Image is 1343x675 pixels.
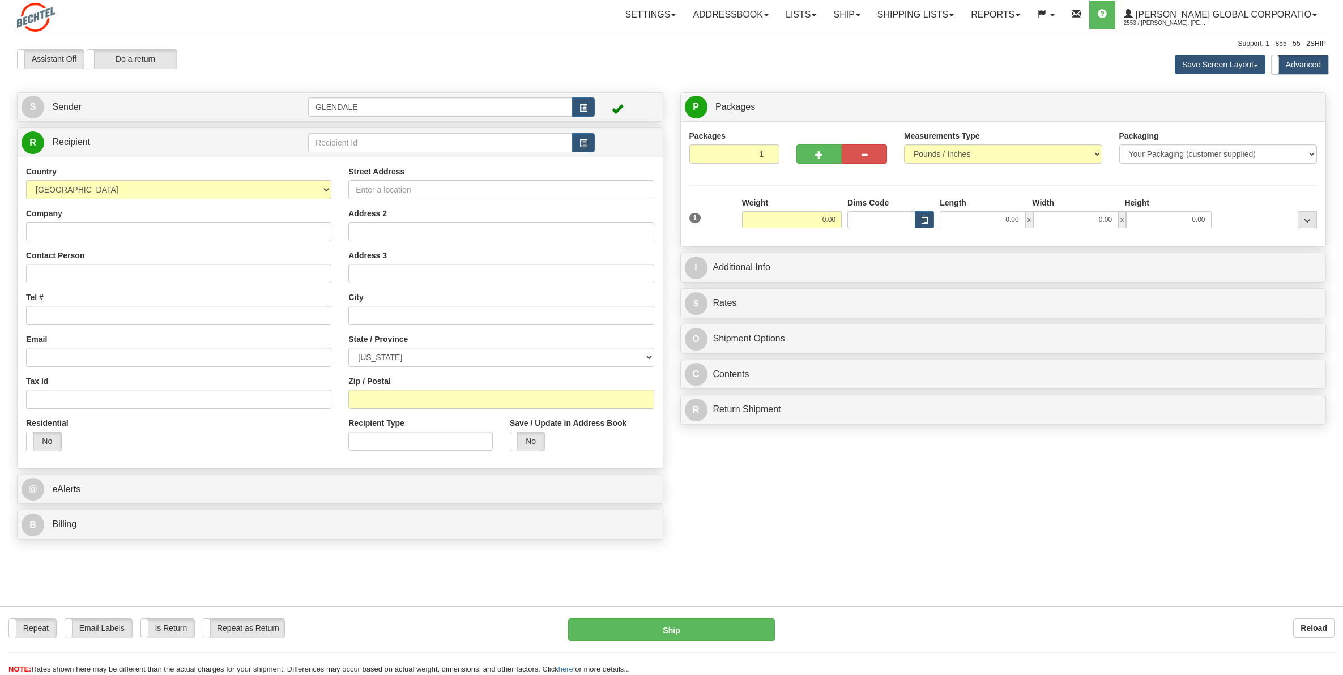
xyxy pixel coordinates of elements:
[568,618,775,641] button: Ship
[26,208,62,219] label: Company
[1118,211,1126,228] span: x
[26,375,48,387] label: Tax Id
[1124,18,1209,29] span: 2553 / [PERSON_NAME], [PERSON_NAME]
[26,417,69,429] label: Residential
[52,137,90,147] span: Recipient
[904,130,980,142] label: Measurements Type
[87,50,177,68] label: Do a return
[348,417,404,429] label: Recipient Type
[348,334,408,345] label: State / Province
[685,363,707,386] span: C
[558,665,573,673] a: here
[1293,618,1335,638] button: Reload
[685,292,707,315] span: $
[1272,55,1328,74] label: Advanced
[962,1,1029,29] a: Reports
[1301,623,1327,633] b: Reload
[26,250,84,261] label: Contact Person
[348,250,387,261] label: Address 3
[1124,197,1149,208] label: Height
[869,1,962,29] a: Shipping lists
[348,180,654,199] input: Enter a location
[52,484,80,494] span: eAlerts
[825,1,868,29] a: Ship
[510,432,545,450] label: No
[22,513,659,536] a: B Billing
[1115,1,1325,29] a: [PERSON_NAME] Global Corporatio 2553 / [PERSON_NAME], [PERSON_NAME]
[52,102,82,112] span: Sender
[685,398,1322,421] a: RReturn Shipment
[715,102,755,112] span: Packages
[689,213,701,223] span: 1
[742,197,768,208] label: Weight
[689,130,726,142] label: Packages
[684,1,777,29] a: Addressbook
[1133,10,1311,19] span: [PERSON_NAME] Global Corporatio
[65,619,132,637] label: Email Labels
[777,1,825,29] a: Lists
[685,363,1322,386] a: CContents
[348,375,391,387] label: Zip / Postal
[22,131,44,154] span: R
[1119,130,1159,142] label: Packaging
[1025,211,1033,228] span: x
[27,432,61,450] label: No
[308,97,573,117] input: Sender Id
[685,256,1322,279] a: IAdditional Info
[8,665,31,673] span: NOTE:
[685,292,1322,315] a: $Rates
[1175,55,1265,74] button: Save Screen Layout
[22,96,308,119] a: S Sender
[847,197,889,208] label: Dims Code
[141,619,195,637] label: Is Return
[348,208,387,219] label: Address 2
[1298,211,1317,228] div: ...
[22,131,276,154] a: R Recipient
[17,3,55,32] img: logo2553.jpg
[22,96,44,118] span: S
[52,519,76,529] span: Billing
[9,619,56,637] label: Repeat
[685,96,1322,119] a: P Packages
[203,619,284,637] label: Repeat as Return
[1317,280,1342,395] iframe: chat widget
[308,133,573,152] input: Recipient Id
[22,514,44,536] span: B
[685,257,707,279] span: I
[22,478,44,501] span: @
[616,1,684,29] a: Settings
[348,166,404,177] label: Street Address
[940,197,966,208] label: Length
[348,292,363,303] label: City
[510,417,626,429] label: Save / Update in Address Book
[17,39,1326,49] div: Support: 1 - 855 - 55 - 2SHIP
[26,166,57,177] label: Country
[685,399,707,421] span: R
[26,292,44,303] label: Tel #
[26,334,47,345] label: Email
[685,328,707,351] span: O
[685,96,707,118] span: P
[685,327,1322,351] a: OShipment Options
[1032,197,1054,208] label: Width
[22,478,659,501] a: @ eAlerts
[18,50,84,68] label: Assistant Off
